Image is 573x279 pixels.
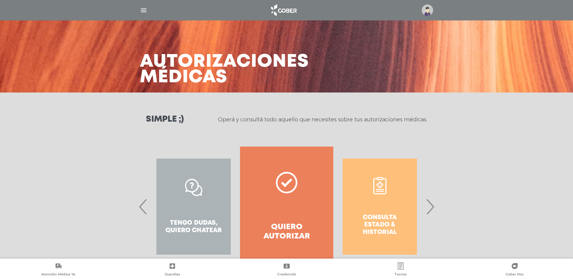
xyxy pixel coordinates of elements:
[424,190,436,223] span: Next
[115,262,229,278] a: Guardias
[422,5,433,16] img: profile-placeholder.svg
[230,262,343,278] a: Credencial
[268,3,299,17] img: logo_cober_home-white.png
[137,190,149,223] span: Previous
[277,272,296,277] span: Credencial
[251,223,322,241] h4: Quiero autorizar
[343,262,457,278] a: Turnos
[165,272,180,277] span: Guardias
[140,54,309,85] h3: Autorizaciones médicas
[506,272,524,277] span: Cober Doc
[458,262,572,278] a: Cober Doc
[140,7,147,14] img: Cober_menu-lines-white.svg
[218,116,427,123] p: Operá y consultá todo aquello que necesites sobre tus autorizaciones médicas.
[395,272,407,277] span: Turnos
[1,262,115,278] a: Atención Médica Ya
[41,272,75,277] span: Atención Médica Ya
[240,147,333,267] a: Quiero autorizar
[146,115,184,124] h3: Simple ;)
